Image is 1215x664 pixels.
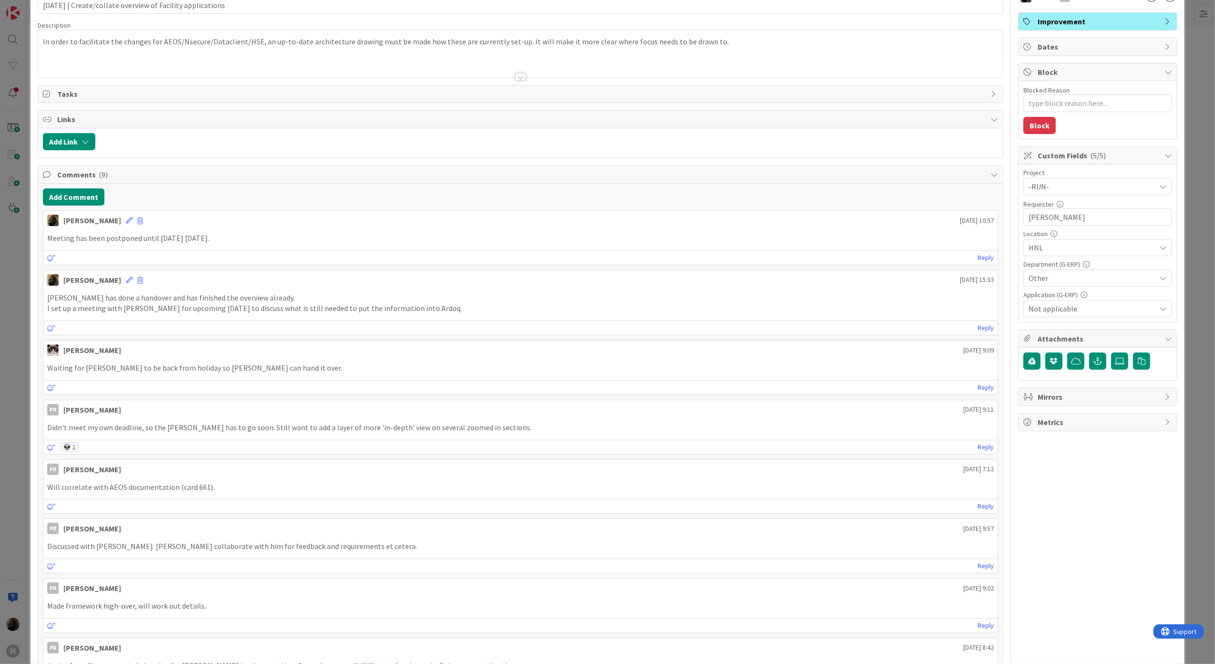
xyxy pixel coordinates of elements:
span: Support [20,1,43,13]
a: Reply [978,322,994,334]
p: Will correlate with AEOS documentation (card 661). [47,482,994,493]
div: [PERSON_NAME] [63,404,121,415]
a: Reply [978,500,994,512]
span: Tasks [57,88,986,100]
span: [DATE] 8:42 [963,643,994,653]
a: Reply [978,560,994,572]
span: [DATE] 9:09 [963,345,994,355]
span: Metrics [1038,416,1160,428]
div: Location [1023,230,1172,237]
span: Comments [57,169,986,180]
span: [DATE] 9:02 [963,583,994,593]
div: PR [47,523,59,534]
span: Dates [1038,41,1160,52]
div: PR [47,464,59,475]
span: Mirrors [1038,391,1160,403]
a: Reply [978,620,994,632]
span: HNL [1029,242,1155,253]
div: PR [47,582,59,594]
div: [PERSON_NAME] [63,464,121,475]
div: [PERSON_NAME] [63,582,121,594]
span: Custom Fields [1038,150,1160,161]
p: Didn't meet my own deadline, so the [PERSON_NAME] has to go soon. Still want to add a layer of mo... [47,422,994,433]
div: PR [47,642,59,654]
label: Requester [1023,200,1054,208]
div: Department (G-ERP) [1023,261,1172,268]
div: [PERSON_NAME] [63,344,121,356]
span: Other [1029,272,1155,284]
span: Improvement [1038,16,1160,27]
p: [PERSON_NAME] has done a handover and has finished the overview already. [47,292,994,303]
button: Add Link [43,133,95,150]
a: Reply [978,441,994,453]
p: Waiting for [PERSON_NAME] to be back from holiday so [PERSON_NAME] can hand it over. [47,363,994,373]
span: [DATE] 7:12 [963,464,994,474]
span: Description [38,21,71,30]
span: ( 9 ) [99,170,108,179]
span: [DATE] 15:33 [960,275,994,285]
img: Kv [47,344,59,356]
p: In order to facilitate the changes for AEOS/Nsecure/Dataclient/HSE, an up-to-date architecture dr... [43,36,999,47]
div: Project [1023,169,1172,176]
label: Blocked Reason [1023,86,1070,94]
span: Links [57,114,986,125]
p: Meeting has been postponed until [DATE] [DATE]. [47,233,994,244]
p: I set up a meeting with [PERSON_NAME] for upcoming [DATE] to discuss what is still needed to put ... [47,303,994,314]
span: Not applicable [1029,303,1155,314]
a: Reply [978,382,994,394]
span: [DATE] 10:57 [960,216,994,226]
span: [DATE] 9:11 [963,405,994,415]
img: ND [47,274,59,286]
img: ND [47,215,59,226]
div: PR [47,404,59,415]
div: [PERSON_NAME] [63,274,121,286]
div: 👽 1 [61,442,79,452]
div: [PERSON_NAME] [63,523,121,534]
div: [PERSON_NAME] [63,642,121,654]
span: [DATE] 9:57 [963,524,994,534]
span: Attachments [1038,333,1160,344]
a: Reply [978,252,994,264]
span: ( 5/5 ) [1090,151,1106,160]
button: Add Comment [43,188,104,206]
div: [PERSON_NAME] [63,215,121,226]
button: Block [1023,117,1056,134]
span: Block [1038,66,1160,78]
p: Made framework high-over, will work out details. [47,601,994,612]
p: Discussed with [PERSON_NAME]. [PERSON_NAME] collaborate with him for feedback and requirements et... [47,541,994,552]
span: -RUN- [1029,180,1151,193]
div: Application (G-ERP) [1023,291,1172,298]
